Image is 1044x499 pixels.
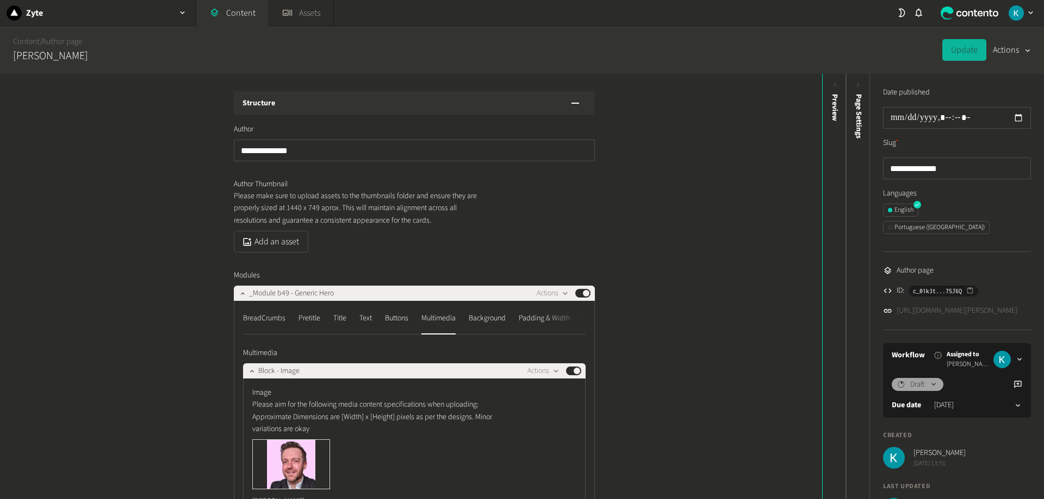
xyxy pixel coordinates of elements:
p: Please aim for the following media content specifications when uploading: Approximate Dimensions ... [252,399,500,435]
button: English [883,204,918,217]
span: ID: [897,285,904,296]
button: Actions [537,287,569,300]
span: Author Thumbnail [234,179,288,190]
button: Draft [892,378,943,391]
h4: Last updated [883,482,1031,491]
div: Title [333,309,346,327]
span: Image [252,387,271,399]
img: Karlo Jedud [993,351,1011,368]
div: Portuguese ([GEOGRAPHIC_DATA]) [888,223,985,232]
p: Please make sure to upload assets to the thumbnails folder and ensure they are properly sized at ... [234,190,481,226]
button: Actions [993,39,1031,61]
div: English [888,205,913,215]
span: Block - Image [258,365,300,377]
img: Karlo Jedud [883,447,905,469]
span: [DATE] 13:51 [913,459,966,469]
time: [DATE] [934,400,954,411]
label: Due date [892,400,921,411]
a: Author page [42,36,82,47]
label: Languages [883,188,1031,199]
button: Update [942,39,986,61]
img: Robert Andrews [253,440,330,488]
h2: Zyte [26,7,43,20]
span: Assigned to [947,350,989,359]
span: / [40,36,42,47]
button: Actions [527,364,560,377]
span: Multimedia [243,348,277,359]
div: Padding & Width [519,309,570,327]
span: c_01k3t...75J6Q [913,286,962,296]
a: Content [13,36,40,47]
div: Text [359,309,372,327]
div: Pretitle [299,309,320,327]
div: Multimedia [421,309,456,327]
div: BreadCrumbs [243,309,285,327]
div: Buttons [385,309,408,327]
h4: Created [883,431,1031,440]
h2: [PERSON_NAME] [13,48,88,64]
span: Author [234,124,253,135]
span: [PERSON_NAME] [913,447,966,459]
button: Portuguese ([GEOGRAPHIC_DATA]) [883,221,990,234]
div: Background [469,309,506,327]
label: Slug [883,137,899,149]
span: [PERSON_NAME] [947,359,989,369]
span: Modules [234,270,260,281]
label: Date published [883,87,930,98]
button: Add an asset [234,231,308,252]
button: c_01k3t...75J6Q [909,286,978,296]
a: [URL][DOMAIN_NAME][PERSON_NAME] [897,305,1017,317]
span: Draft [910,379,925,390]
a: Workflow [892,350,925,361]
h3: Structure [243,98,275,109]
span: Page Settings [853,94,865,138]
img: Karlo Jedud [1009,5,1024,21]
div: Preview [829,94,841,121]
span: Author page [897,265,934,276]
span: _Module b49 - Generic Hero [249,288,334,299]
img: Zyte [7,5,22,21]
